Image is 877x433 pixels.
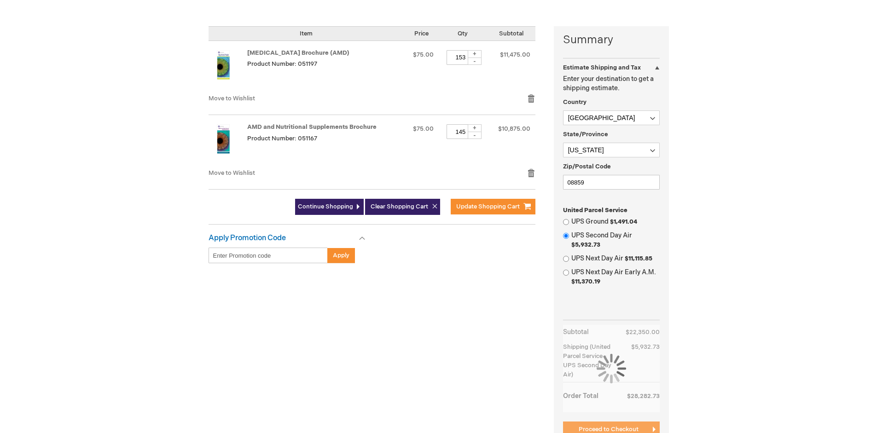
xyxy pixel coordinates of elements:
[209,50,238,80] img: Age-Related Macular Degeneration Brochure (AMD)
[209,50,247,85] a: Age-Related Macular Degeneration Brochure (AMD)
[300,30,313,37] span: Item
[571,254,660,263] label: UPS Next Day Air
[451,199,535,214] button: Update Shopping Cart
[247,123,377,131] a: AMD and Nutritional Supplements Brochure
[468,58,482,65] div: -
[209,169,255,177] a: Move to Wishlist
[413,51,434,58] span: $75.00
[456,203,520,210] span: Update Shopping Cart
[333,252,349,259] span: Apply
[298,203,353,210] span: Continue Shopping
[468,132,482,139] div: -
[563,98,587,106] span: Country
[500,51,530,58] span: $11,475.00
[365,199,440,215] button: Clear Shopping Cart
[413,125,434,133] span: $75.00
[414,30,429,37] span: Price
[209,124,238,154] img: AMD and Nutritional Supplements Brochure
[209,234,286,242] strong: Apply Promotion Code
[247,135,317,142] span: Product Number: 051167
[597,354,626,383] img: Loading...
[499,30,523,37] span: Subtotal
[579,426,639,433] span: Proceed to Checkout
[209,95,255,102] a: Move to Wishlist
[209,124,247,159] a: AMD and Nutritional Supplements Brochure
[247,60,317,68] span: Product Number: 051197
[563,163,611,170] span: Zip/Postal Code
[610,218,637,225] span: $1,491.04
[571,241,600,248] span: $5,932.73
[247,49,349,57] a: [MEDICAL_DATA] Brochure (AMD)
[563,131,608,138] span: State/Province
[295,199,364,215] a: Continue Shopping
[468,124,482,132] div: +
[571,268,660,286] label: UPS Next Day Air Early A.M.
[563,64,641,71] strong: Estimate Shipping and Tax
[447,124,474,139] input: Qty
[571,217,660,226] label: UPS Ground
[458,30,468,37] span: Qty
[571,278,600,285] span: $11,370.19
[563,207,627,214] span: United Parcel Service
[563,32,660,48] strong: Summary
[447,50,474,65] input: Qty
[371,203,428,210] span: Clear Shopping Cart
[625,255,652,262] span: $11,115.85
[571,231,660,249] label: UPS Second Day Air
[327,248,355,263] button: Apply
[468,50,482,58] div: +
[563,75,660,93] p: Enter your destination to get a shipping estimate.
[209,248,328,263] input: Enter Promotion code
[498,125,530,133] span: $10,875.00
